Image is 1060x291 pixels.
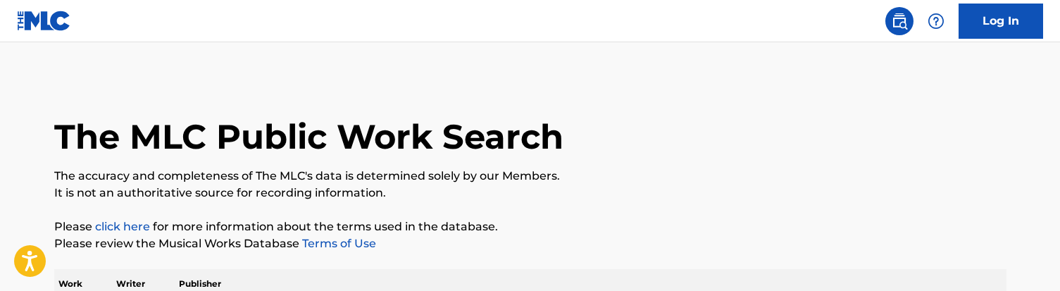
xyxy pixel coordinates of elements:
a: Public Search [885,7,914,35]
h1: The MLC Public Work Search [54,116,563,158]
p: It is not an authoritative source for recording information. [54,185,1006,202]
p: Please review the Musical Works Database [54,235,1006,252]
a: Terms of Use [299,237,376,250]
img: MLC Logo [17,11,71,31]
img: search [891,13,908,30]
iframe: Chat Widget [990,223,1060,291]
p: The accuracy and completeness of The MLC's data is determined solely by our Members. [54,168,1006,185]
a: click here [95,220,150,233]
p: Please for more information about the terms used in the database. [54,218,1006,235]
div: Help [922,7,950,35]
img: help [928,13,944,30]
a: Log In [959,4,1043,39]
